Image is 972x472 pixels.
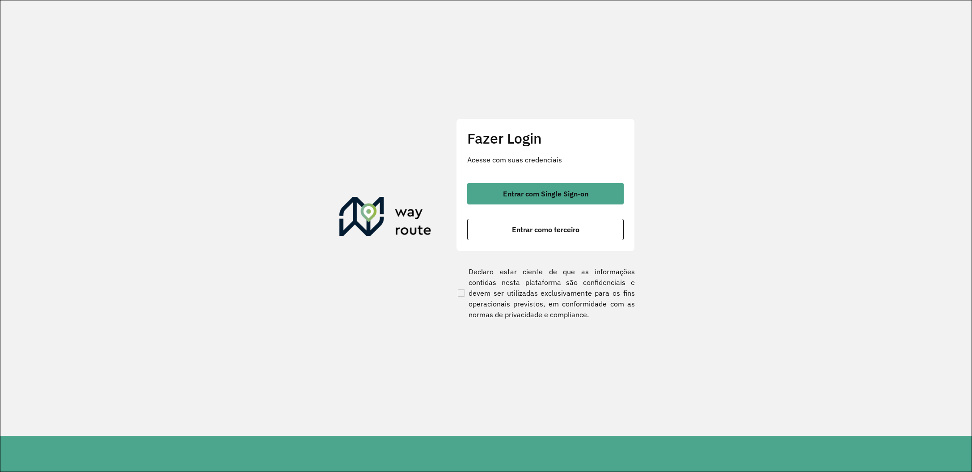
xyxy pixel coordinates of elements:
img: Roteirizador AmbevTech [339,197,431,240]
h2: Fazer Login [467,130,624,147]
label: Declaro estar ciente de que as informações contidas nesta plataforma são confidenciais e devem se... [456,266,635,320]
span: Entrar como terceiro [512,226,579,233]
button: button [467,183,624,204]
span: Entrar com Single Sign-on [503,190,588,197]
p: Acesse com suas credenciais [467,154,624,165]
button: button [467,219,624,240]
